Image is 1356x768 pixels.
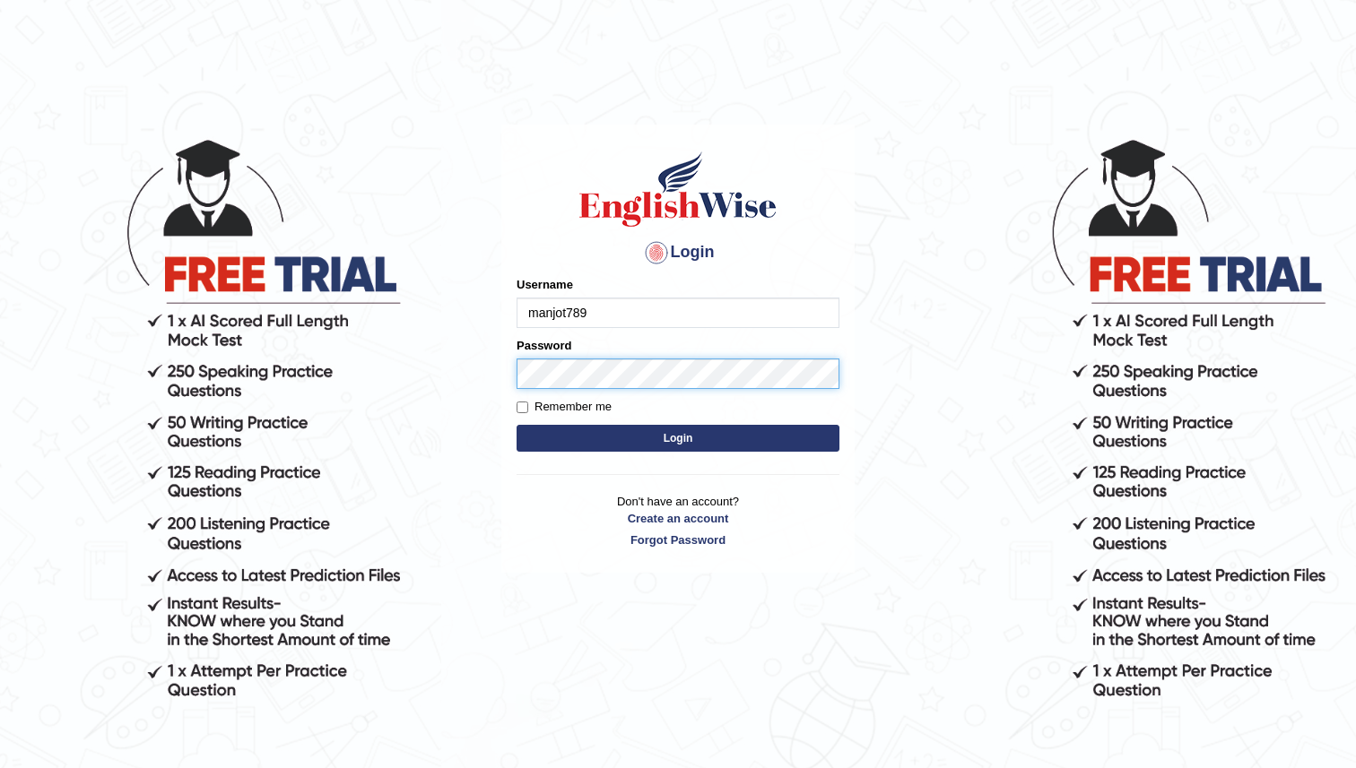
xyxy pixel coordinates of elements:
[517,493,839,548] p: Don't have an account?
[517,238,839,267] h4: Login
[517,510,839,527] a: Create an account
[517,425,839,452] button: Login
[576,149,780,229] img: Logo of English Wise sign in for intelligent practice with AI
[517,276,573,293] label: Username
[517,531,839,548] a: Forgot Password
[517,398,612,416] label: Remember me
[517,337,571,354] label: Password
[517,401,528,413] input: Remember me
